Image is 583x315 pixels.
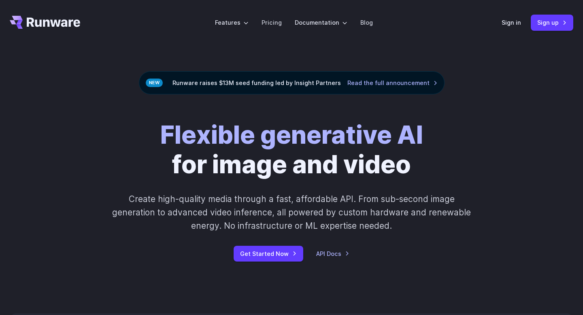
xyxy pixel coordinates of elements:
a: Go to / [10,16,80,29]
a: API Docs [316,249,349,258]
label: Documentation [295,18,347,27]
a: Sign up [531,15,573,30]
a: Sign in [502,18,521,27]
strong: Flexible generative AI [160,120,423,150]
div: Runware raises $13M seed funding led by Insight Partners [139,71,445,94]
a: Blog [360,18,373,27]
p: Create high-quality media through a fast, affordable API. From sub-second image generation to adv... [111,192,472,233]
a: Read the full announcement [347,78,438,87]
h1: for image and video [160,120,423,179]
a: Pricing [262,18,282,27]
label: Features [215,18,249,27]
a: Get Started Now [234,246,303,262]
